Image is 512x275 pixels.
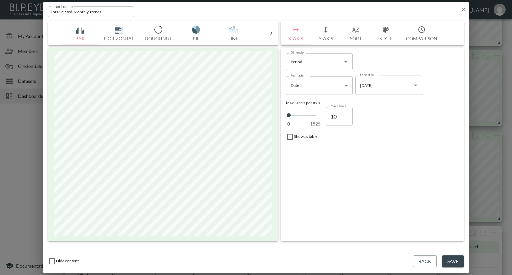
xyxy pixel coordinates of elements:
button: Pie [177,21,215,45]
input: chart name [48,6,134,17]
label: Max Labels per Axis [331,104,349,108]
label: chart name [53,3,73,9]
button: Doughnut [139,21,177,45]
img: QsdC10Ldf0L3QsNC30LLQuF83KTt9LmNscy0ye2ZpbGw6IzQ1NWE2NDt9PC9zdHlsZT48bGluZWFyR3JhZGllbnQgaWQ9ItCT... [220,26,247,34]
button: Comparison [401,21,443,45]
button: Open [341,57,350,66]
button: X-Axis [281,21,311,45]
label: Format to [360,73,374,77]
label: Dimension [291,50,306,55]
button: Sort [341,21,371,45]
button: Table [252,21,289,45]
button: Horizontal [99,21,139,45]
img: svg+xml;base64,PHN2ZyB4bWxucz0iaHR0cDovL3d3dy53My5vcmcvMjAwMC9zdmciIHZpZXdCb3g9IjAgMCAxNzQgMTc1Ij... [67,26,93,34]
div: Max Labels per Axis [286,100,459,105]
button: Style [371,21,401,45]
button: Back [413,255,437,268]
button: Line [215,21,252,45]
button: Bar [61,21,99,45]
span: Enable this to display a 'Coming Soon' message when the chart is viewed in an embedded dashboard. [48,258,79,263]
img: svg+xml;base64,PHN2ZyB4bWxucz0iaHR0cDovL3d3dy53My5vcmcvMjAwMC9zdmciIHZpZXdCb3g9IjAgMCAxNzUuMDkgMT... [145,26,172,34]
div: Show as table [283,130,461,143]
img: svg+xml;base64,PHN2ZyB4bWxucz0iaHR0cDovL3d3dy53My5vcmcvMjAwMC9zdmciIHZpZXdCb3g9IjAgMCAxNzUuMDMgMT... [183,26,209,34]
span: 1825 [310,121,321,127]
label: Formatter [291,73,305,78]
img: svg+xml;base64,PHN2ZyB4bWxucz0iaHR0cDovL3d3dy53My5vcmcvMjAwMC9zdmciIHZpZXdCb3g9IjAgMCAxNzUgMTc1Ij... [257,26,284,34]
button: Y-Axis [311,21,341,45]
span: [DATE] [360,83,373,88]
span: Date [291,83,299,88]
input: Dimension [289,56,340,67]
span: 0 [287,121,290,127]
img: svg+xml;base64,PHN2ZyB4bWxucz0iaHR0cDovL3d3dy53My5vcmcvMjAwMC9zdmciIHZpZXdCb3g9IjAgMCAxNzUuMDQgMT... [106,26,132,34]
button: Save [442,255,464,268]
